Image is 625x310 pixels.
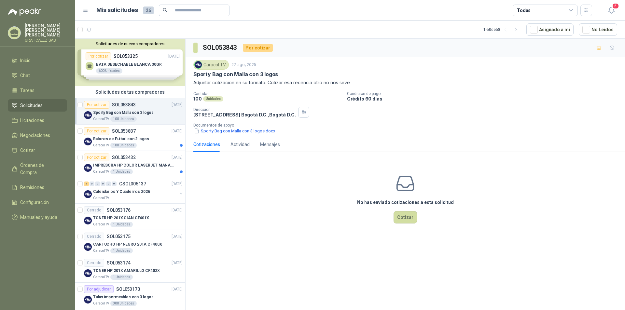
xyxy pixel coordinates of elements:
[84,206,104,214] div: Cerrado
[84,259,104,267] div: Cerrado
[605,5,617,16] button: 8
[20,132,50,139] span: Negociaciones
[84,154,109,161] div: Por cotizar
[75,256,185,283] a: CerradoSOL053174[DATE] Company LogoTONER HP 201X AMARILLO CF402XCaracol TV1 Unidades
[231,62,256,68] p: 27 ago, 2025
[394,211,417,223] button: Cotizar
[84,180,184,201] a: 3 0 0 0 0 0 GSOL005137[DATE] Company LogoCalendarios Y Cuadernos 2026Caracol TV
[193,107,296,112] p: Dirección
[93,169,109,174] p: Caracol TV
[110,222,133,227] div: 1 Unidades
[172,102,183,108] p: [DATE]
[526,23,574,36] button: Asignado a mi
[8,196,67,209] a: Configuración
[172,234,183,240] p: [DATE]
[8,8,41,16] img: Logo peakr
[84,296,92,303] img: Company Logo
[93,215,149,221] p: TONER HP 201X CIAN CF401X
[517,7,531,14] div: Todas
[193,123,622,128] p: Documentos de apoyo
[84,101,109,109] div: Por cotizar
[106,182,111,186] div: 0
[483,24,521,35] div: 1 - 50 de 58
[25,38,67,42] p: GRAFICALEZ SAS
[110,275,133,280] div: 1 Unidades
[75,151,185,177] a: Por cotizarSOL053432[DATE] Company LogoIMPRESORA HP COLOR LASERJET MANAGED E45028DNCaracol TV1 Un...
[84,164,92,172] img: Company Logo
[8,181,67,194] a: Remisiones
[112,102,136,107] p: SOL053843
[243,44,273,52] div: Por cotizar
[75,230,185,256] a: CerradoSOL053175[DATE] Company LogoCARTUCHO HP NEGRO 201A CF400XCaracol TV1 Unidades
[357,199,454,206] h3: No has enviado cotizaciones a esta solicitud
[110,116,137,122] div: 100 Unidades
[172,181,183,187] p: [DATE]
[8,114,67,127] a: Licitaciones
[193,128,276,134] button: Sporty Bag con Malla con 3 logos.docx
[193,96,202,101] p: 100
[20,72,30,79] span: Chat
[75,283,185,309] a: Por adjudicarSOL053170[DATE] Company LogoTulas impermeables con 3 logos.Caracol TV300 Unidades
[77,41,183,46] button: Solicitudes de nuevos compradores
[20,87,35,94] span: Tareas
[25,23,67,37] p: [PERSON_NAME] [PERSON_NAME] [PERSON_NAME]
[172,155,183,161] p: [DATE]
[20,184,44,191] span: Remisiones
[172,260,183,266] p: [DATE]
[203,96,223,101] div: Unidades
[8,69,67,82] a: Chat
[193,71,278,78] p: Sporty Bag con Malla con 3 logos
[93,162,174,168] p: IMPRESORA HP COLOR LASERJET MANAGED E45028DN
[101,182,105,186] div: 0
[84,127,109,135] div: Por cotizar
[172,207,183,213] p: [DATE]
[93,268,160,274] p: TONER HP 201X AMARILLO CF402X
[84,285,114,293] div: Por adjudicar
[193,79,617,86] p: Adjuntar cotización en su formato. Cotizar esa recencia otro no nos sirve
[8,129,67,142] a: Negociaciones
[93,294,155,300] p: Tulas impermeables con 3 logos.
[110,301,137,306] div: 300 Unidades
[20,102,43,109] span: Solicitudes
[230,141,250,148] div: Actividad
[347,91,622,96] p: Condición de pago
[612,3,619,9] span: 8
[8,211,67,223] a: Manuales y ayuda
[172,286,183,292] p: [DATE]
[193,91,342,96] p: Cantidad
[195,61,202,68] img: Company Logo
[193,141,220,148] div: Cotizaciones
[75,125,185,151] a: Por cotizarSOL053837[DATE] Company LogoBalones de Futbol con 2 logosCaracol TV100 Unidades
[20,199,49,206] span: Configuración
[8,144,67,156] a: Cotizar
[93,116,109,122] p: Caracol TV
[84,243,92,251] img: Company Logo
[107,261,131,265] p: SOL053174
[75,86,185,98] div: Solicitudes de tus compradores
[347,96,622,101] p: Crédito 60 días
[110,169,133,174] div: 1 Unidades
[93,143,109,148] p: Caracol TV
[90,182,94,186] div: 0
[112,155,136,160] p: SOL053432
[93,248,109,253] p: Caracol TV
[172,128,183,134] p: [DATE]
[163,8,167,12] span: search
[112,129,136,133] p: SOL053837
[93,301,109,306] p: Caracol TV
[20,147,35,154] span: Cotizar
[110,143,137,148] div: 100 Unidades
[193,60,229,70] div: Caracol TV
[93,222,109,227] p: Caracol TV
[84,111,92,119] img: Company Logo
[116,287,140,291] p: SOL053170
[20,57,31,64] span: Inicio
[93,136,149,142] p: Balones de Futbol con 2 logos
[107,234,131,239] p: SOL053175
[84,217,92,224] img: Company Logo
[8,99,67,112] a: Solicitudes
[84,138,92,145] img: Company Logo
[8,84,67,97] a: Tareas
[75,98,185,125] a: Por cotizarSOL053843[DATE] Company LogoSporty Bag con Malla con 3 logosCaracol TV100 Unidades
[84,233,104,240] div: Cerrado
